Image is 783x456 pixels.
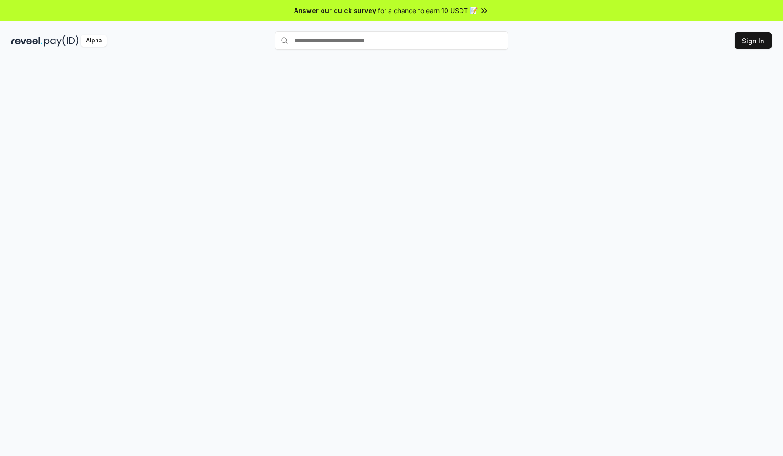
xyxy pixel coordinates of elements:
[11,35,42,47] img: reveel_dark
[44,35,79,47] img: pay_id
[294,6,376,15] span: Answer our quick survey
[735,32,772,49] button: Sign In
[81,35,107,47] div: Alpha
[378,6,478,15] span: for a chance to earn 10 USDT 📝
